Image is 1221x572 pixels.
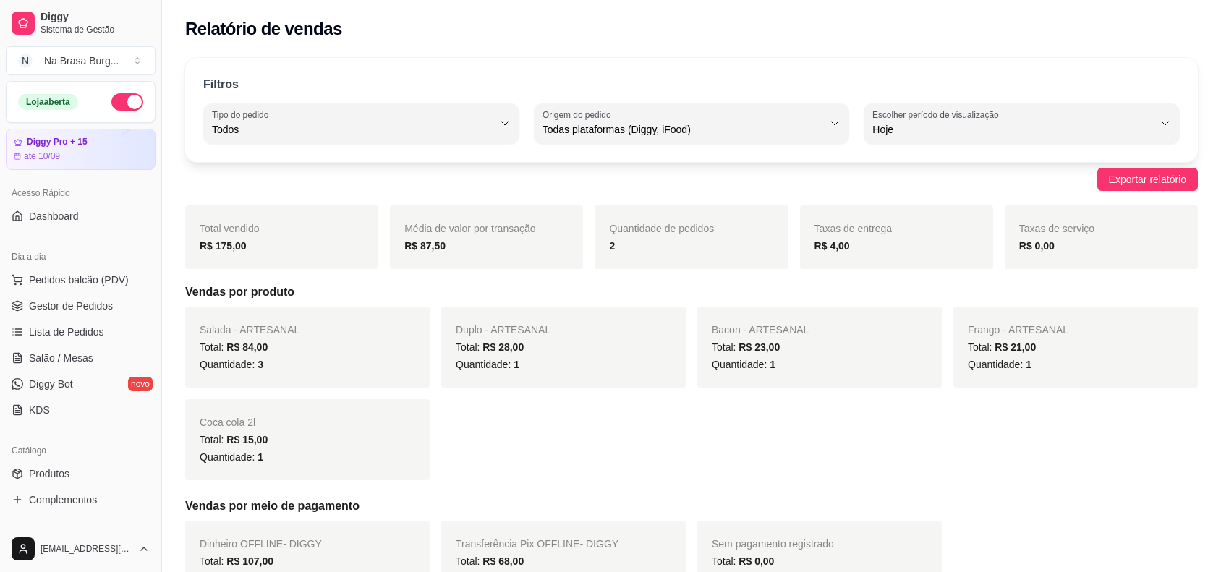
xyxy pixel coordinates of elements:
span: R$ 23,00 [739,341,780,353]
span: Total: [200,555,273,567]
a: Gestor de Pedidos [6,294,156,317]
span: R$ 68,00 [482,555,524,567]
label: Escolher período de visualização [872,108,1003,121]
strong: R$ 87,50 [404,240,446,252]
span: Total: [712,341,780,353]
strong: R$ 175,00 [200,240,247,252]
a: KDS [6,398,156,422]
span: 1 [1026,359,1031,370]
span: Lista de Pedidos [29,325,104,339]
a: Lista de Pedidos [6,320,156,343]
button: Tipo do pedidoTodos [203,103,519,144]
span: Total: [968,341,1036,353]
span: Taxas de serviço [1019,223,1094,234]
span: Pedidos balcão (PDV) [29,273,129,287]
span: R$ 15,00 [226,434,268,445]
span: [EMAIL_ADDRESS][DOMAIN_NAME] [41,543,132,555]
span: Dashboard [29,209,79,223]
h5: Vendas por meio de pagamento [185,498,1198,515]
button: Exportar relatório [1097,168,1198,191]
span: Quantidade: [200,451,263,463]
span: 1 [770,359,775,370]
span: Todas plataformas (Diggy, iFood) [543,122,824,137]
label: Tipo do pedido [212,108,273,121]
span: Quantidade: [968,359,1031,370]
strong: R$ 0,00 [1019,240,1055,252]
article: até 10/09 [24,150,60,162]
article: Diggy Pro + 15 [27,137,88,148]
span: R$ 107,00 [226,555,273,567]
span: Bacon - ARTESANAL [712,324,809,336]
strong: 2 [609,240,615,252]
span: Total: [200,434,268,445]
button: Select a team [6,46,156,75]
span: Gestor de Pedidos [29,299,113,313]
span: Hoje [872,122,1154,137]
div: Loja aberta [18,94,78,110]
span: Total: [200,341,268,353]
h2: Relatório de vendas [185,17,342,40]
span: Quantidade de pedidos [609,223,714,234]
label: Origem do pedido [543,108,616,121]
span: Coca cola 2l [200,417,255,428]
span: N [18,54,33,68]
span: 1 [514,359,519,370]
span: Transferência Pix OFFLINE - DIGGY [456,538,618,550]
span: R$ 21,00 [995,341,1036,353]
span: Produtos [29,466,69,481]
span: Total: [456,341,524,353]
span: Total: [712,555,774,567]
button: Origem do pedidoTodas plataformas (Diggy, iFood) [534,103,850,144]
a: Salão / Mesas [6,346,156,370]
strong: R$ 4,00 [814,240,850,252]
span: Todos [212,122,493,137]
span: Diggy [41,11,150,24]
span: Duplo - ARTESANAL [456,324,550,336]
span: R$ 28,00 [482,341,524,353]
span: Salão / Mesas [29,351,93,365]
a: Complementos [6,488,156,511]
span: 3 [258,359,263,370]
span: Frango - ARTESANAL [968,324,1068,336]
div: Catálogo [6,439,156,462]
span: Sistema de Gestão [41,24,150,35]
a: Dashboard [6,205,156,228]
span: Salada - ARTESANAL [200,324,299,336]
span: Sem pagamento registrado [712,538,834,550]
span: Quantidade: [200,359,263,370]
div: Acesso Rápido [6,182,156,205]
span: Quantidade: [712,359,775,370]
a: Diggy Pro + 15até 10/09 [6,129,156,170]
button: Alterar Status [111,93,143,111]
span: Dinheiro OFFLINE - DIGGY [200,538,322,550]
h5: Vendas por produto [185,283,1198,301]
button: [EMAIL_ADDRESS][DOMAIN_NAME] [6,532,156,566]
span: Total: [456,555,524,567]
a: Diggy Botnovo [6,372,156,396]
a: Produtos [6,462,156,485]
span: R$ 0,00 [739,555,774,567]
span: Média de valor por transação [404,223,535,234]
span: Complementos [29,492,97,507]
span: Total vendido [200,223,260,234]
button: Escolher período de visualizaçãoHoje [864,103,1180,144]
span: 1 [258,451,263,463]
span: Exportar relatório [1109,171,1186,187]
p: Filtros [203,76,239,93]
span: Quantidade: [456,359,519,370]
span: KDS [29,403,50,417]
span: R$ 84,00 [226,341,268,353]
a: DiggySistema de Gestão [6,6,156,40]
div: Dia a dia [6,245,156,268]
span: Diggy Bot [29,377,73,391]
span: Taxas de entrega [814,223,892,234]
div: Na Brasa Burg ... [44,54,119,68]
button: Pedidos balcão (PDV) [6,268,156,291]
